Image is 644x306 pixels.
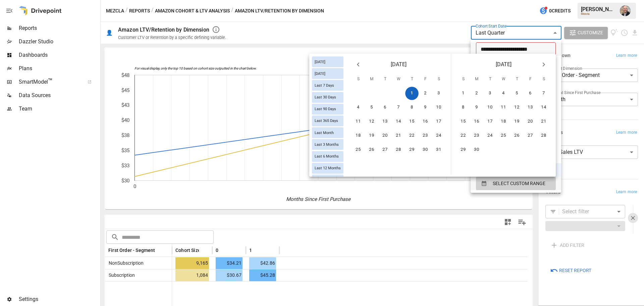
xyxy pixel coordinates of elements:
[312,175,343,185] div: Last Year
[378,129,392,142] button: 20
[391,60,407,69] span: [DATE]
[312,127,343,138] div: Last Month
[497,129,510,142] button: 25
[432,115,445,128] button: 17
[378,101,392,114] button: 6
[312,56,343,67] div: [DATE]
[378,115,392,128] button: 13
[524,73,536,86] span: Friday
[419,115,432,128] button: 16
[312,80,343,91] div: Last 7 Days
[419,129,432,142] button: 23
[510,101,524,114] button: 12
[405,101,419,114] button: 8
[433,73,445,86] span: Saturday
[432,129,445,142] button: 24
[483,87,497,100] button: 3
[379,73,391,86] span: Tuesday
[493,179,545,188] span: SELECT CUSTOM RANGE
[432,101,445,114] button: 10
[312,131,336,135] span: Last Month
[457,73,469,86] span: Sunday
[352,101,365,114] button: 4
[405,143,419,157] button: 29
[392,115,405,128] button: 14
[312,107,339,111] span: Last 90 Days
[510,129,524,142] button: 26
[510,115,524,128] button: 19
[457,143,470,157] button: 29
[457,87,470,100] button: 1
[312,142,341,147] span: Last 3 Months
[312,154,341,159] span: Last 6 Months
[511,73,523,86] span: Thursday
[365,129,378,142] button: 19
[365,101,378,114] button: 5
[312,151,343,162] div: Last 6 Months
[537,101,550,114] button: 14
[312,104,343,115] div: Last 90 Days
[538,73,550,86] span: Saturday
[432,143,445,157] button: 31
[497,73,509,86] span: Wednesday
[457,129,470,142] button: 22
[312,72,328,76] span: [DATE]
[471,73,483,86] span: Monday
[470,87,483,100] button: 2
[524,115,537,128] button: 20
[476,177,556,190] button: SELECT CUSTOM RANGE
[312,119,341,123] span: Last 365 Days
[312,92,343,103] div: Last 30 Days
[352,129,365,142] button: 18
[419,143,432,157] button: 30
[537,129,550,142] button: 28
[524,101,537,114] button: 13
[312,139,343,150] div: Last 3 Months
[497,101,510,114] button: 11
[405,87,419,100] button: 1
[312,166,343,170] span: Last 12 Months
[392,73,405,86] span: Wednesday
[432,87,445,100] button: 3
[312,60,328,64] span: [DATE]
[537,115,550,128] button: 21
[483,115,497,128] button: 17
[470,101,483,114] button: 9
[365,143,378,157] button: 26
[496,60,512,69] span: [DATE]
[497,87,510,100] button: 4
[352,115,365,128] button: 11
[419,101,432,114] button: 9
[419,87,432,100] button: 2
[352,58,365,71] button: Previous month
[497,115,510,128] button: 18
[457,115,470,128] button: 15
[537,58,550,71] button: Next month
[483,101,497,114] button: 10
[524,87,537,100] button: 6
[405,129,419,142] button: 22
[524,129,537,142] button: 27
[312,163,343,174] div: Last 12 Months
[484,73,496,86] span: Tuesday
[470,115,483,128] button: 16
[378,143,392,157] button: 27
[483,129,497,142] button: 24
[457,101,470,114] button: 8
[537,87,550,100] button: 7
[352,143,365,157] button: 25
[312,116,343,126] div: Last 365 Days
[312,95,339,99] span: Last 30 Days
[470,143,483,157] button: 30
[352,73,364,86] span: Sunday
[365,115,378,128] button: 12
[406,73,418,86] span: Thursday
[392,101,405,114] button: 7
[510,87,524,100] button: 5
[419,73,431,86] span: Friday
[312,83,337,88] span: Last 7 Days
[366,73,378,86] span: Monday
[392,143,405,157] button: 28
[392,129,405,142] button: 21
[470,129,483,142] button: 23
